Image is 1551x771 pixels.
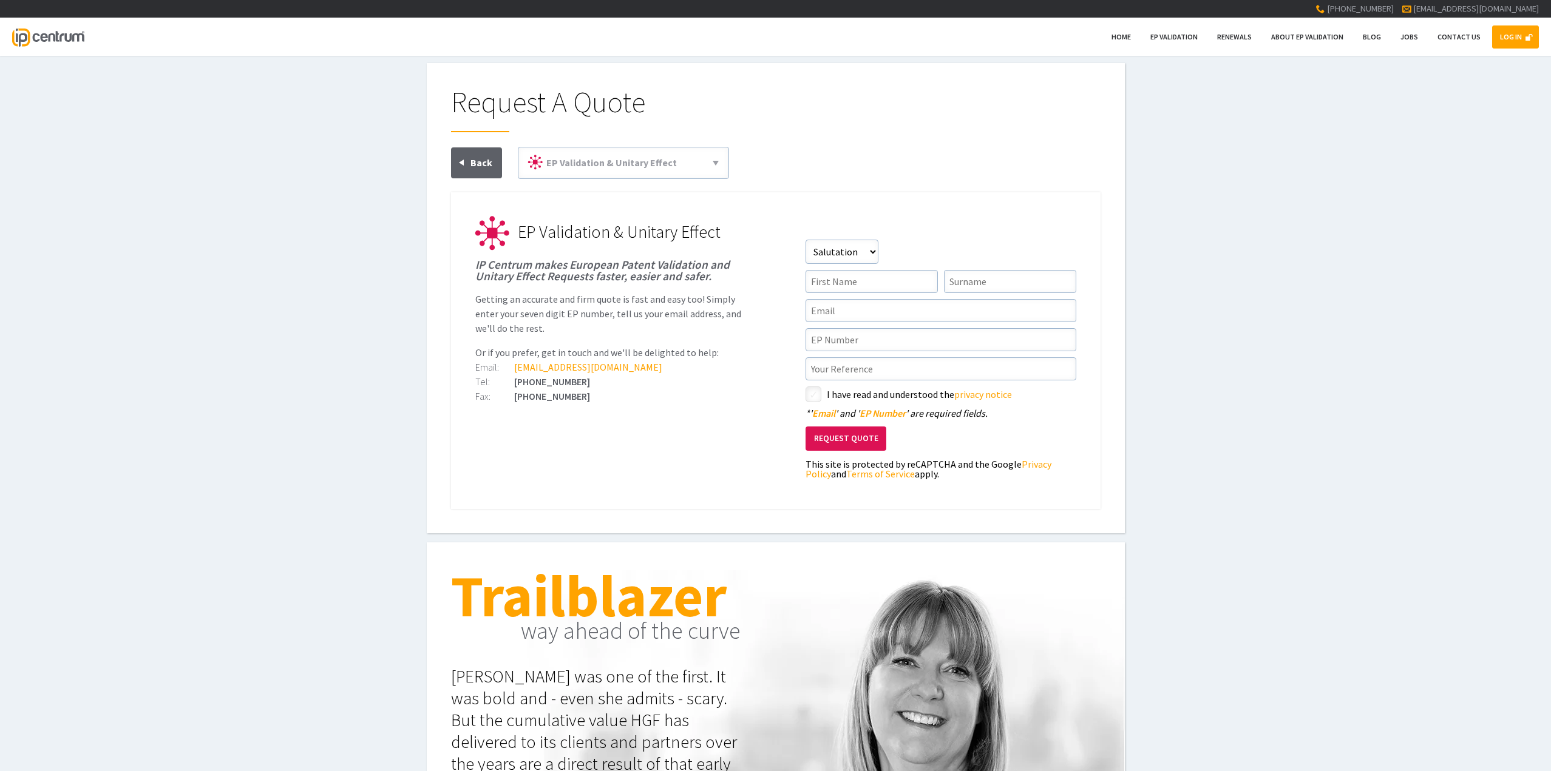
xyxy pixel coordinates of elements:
[806,357,1076,380] input: Your Reference
[1437,32,1481,41] span: Contact Us
[475,345,746,360] p: Or if you prefer, get in touch and we'll be delighted to help:
[1492,25,1539,49] a: LOG IN
[1150,32,1198,41] span: EP Validation
[1413,3,1539,14] a: [EMAIL_ADDRESS][DOMAIN_NAME]
[1327,3,1394,14] span: [PHONE_NUMBER]
[806,270,938,293] input: First Name
[1393,25,1426,49] a: Jobs
[518,221,721,243] span: EP Validation & Unitary Effect
[475,259,746,282] h1: IP Centrum makes European Patent Validation and Unitary Effect Requests faster, easier and safer.
[1209,25,1260,49] a: Renewals
[1217,32,1252,41] span: Renewals
[1111,32,1131,41] span: Home
[806,426,886,451] button: Request Quote
[12,18,84,56] a: IP Centrum
[475,391,514,401] div: Fax:
[827,386,1076,402] label: I have read and understood the
[523,152,724,173] a: EP Validation & Unitary Effect
[546,157,677,169] span: EP Validation & Unitary Effect
[475,292,746,335] p: Getting an accurate and firm quote is fast and easy too! Simply enter your seven digit EP number,...
[1271,32,1343,41] span: About EP Validation
[1363,32,1381,41] span: Blog
[475,362,514,372] div: Email:
[806,408,1076,418] div: ' ' and ' ' are required fields.
[451,87,1101,132] h1: Request A Quote
[944,270,1076,293] input: Surname
[1142,25,1206,49] a: EP Validation
[954,388,1012,400] a: privacy notice
[806,328,1076,351] input: EP Number
[806,459,1076,479] div: This site is protected by reCAPTCHA and the Google and apply.
[812,407,835,419] span: Email
[806,458,1051,480] a: Privacy Policy
[1104,25,1139,49] a: Home
[1430,25,1488,49] a: Contact Us
[1355,25,1389,49] a: Blog
[1400,32,1418,41] span: Jobs
[470,157,492,169] span: Back
[451,147,502,178] a: Back
[860,407,906,419] span: EP Number
[475,391,746,401] div: [PHONE_NUMBER]
[475,377,514,386] div: Tel:
[1263,25,1351,49] a: About EP Validation
[806,299,1076,322] input: Email
[806,386,821,402] label: styled-checkbox
[846,468,915,480] a: Terms of Service
[475,377,746,386] div: [PHONE_NUMBER]
[514,361,662,373] a: [EMAIL_ADDRESS][DOMAIN_NAME]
